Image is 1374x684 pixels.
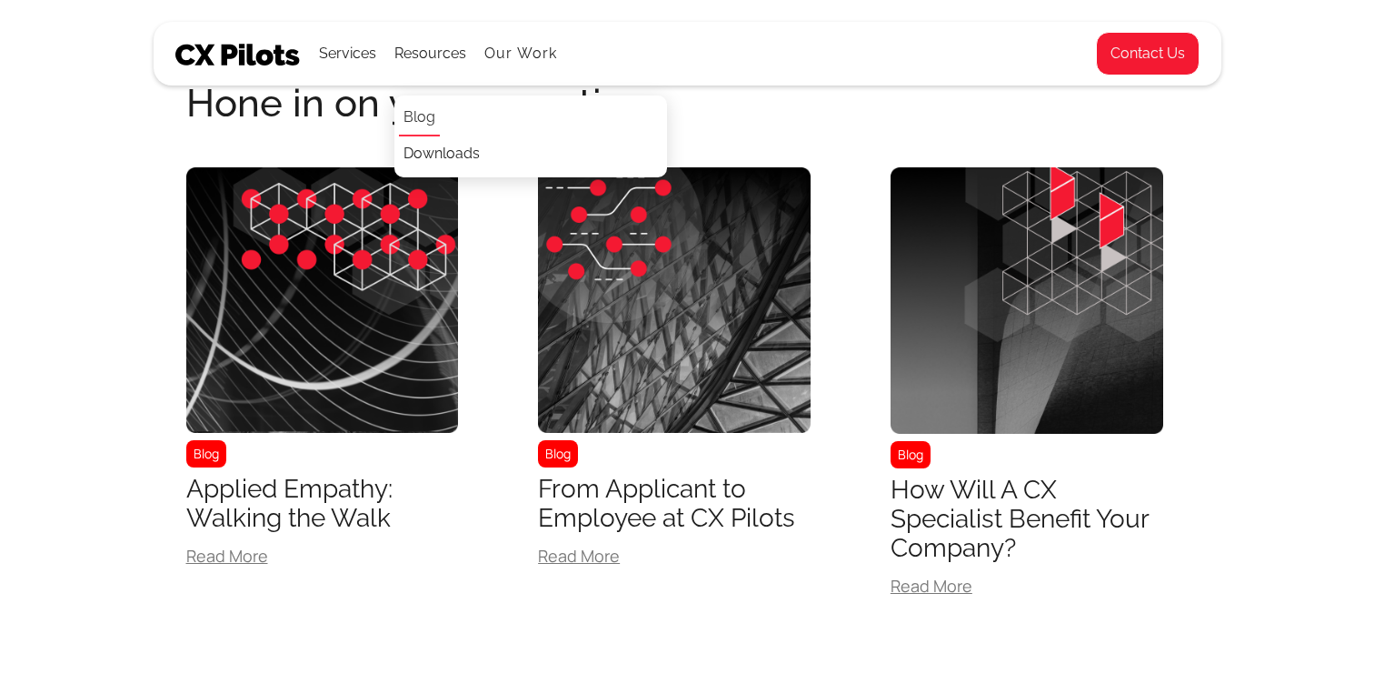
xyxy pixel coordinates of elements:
[891,578,1163,594] div: Read More
[1096,32,1200,75] a: Contact Us
[538,475,811,533] div: From Applicant to Employee at CX Pilots
[394,23,466,85] div: Resources
[891,441,931,468] div: Blog
[538,548,811,564] div: Read More
[394,41,466,66] div: Resources
[186,440,226,468] div: Blog
[399,136,484,173] a: Downloads
[484,45,558,62] a: Our Work
[394,96,667,177] nav: Resources
[538,440,578,468] div: Blog
[186,548,459,564] div: Read More
[399,100,440,136] a: Blog
[538,167,811,578] a: BlogFrom Applicant to Employee at CX PilotsRead More
[186,167,459,578] a: BlogApplied Empathy: Walking the WalkRead More
[891,167,1163,609] a: BlogHow Will A CX Specialist Benefit Your Company?Read More
[319,23,376,85] div: Services
[186,83,1189,124] h2: Hone in on your expertise
[891,476,1163,563] div: How Will A CX Specialist Benefit Your Company?
[319,41,376,66] div: Services
[186,475,459,533] div: Applied Empathy: Walking the Walk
